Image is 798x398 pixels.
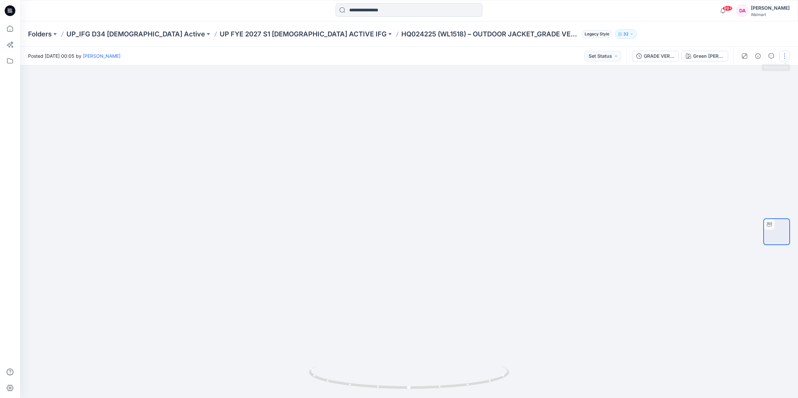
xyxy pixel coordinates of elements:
[83,53,121,59] a: [PERSON_NAME]
[66,29,205,39] a: UP_IFG D34 [DEMOGRAPHIC_DATA] Active
[751,4,790,12] div: [PERSON_NAME]
[401,29,579,39] p: HQ024225 (WL1518) – OUTDOOR JACKET_GRADE VERIFICATION
[736,5,748,17] div: DA
[28,29,52,39] a: Folders
[579,29,612,39] button: Legacy Style
[681,51,728,61] button: Green [PERSON_NAME]
[632,51,679,61] button: GRADE VERIFICATION
[753,51,763,61] button: Details
[623,30,628,38] p: 32
[644,52,674,60] div: GRADE VERIFICATION
[220,29,387,39] a: UP FYE 2027 S1 [DEMOGRAPHIC_DATA] ACTIVE IFG
[582,30,612,38] span: Legacy Style
[723,6,733,11] span: 99+
[28,52,121,59] span: Posted [DATE] 00:05 by
[615,29,637,39] button: 32
[751,12,790,17] div: Walmart
[693,52,724,60] div: Green [PERSON_NAME]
